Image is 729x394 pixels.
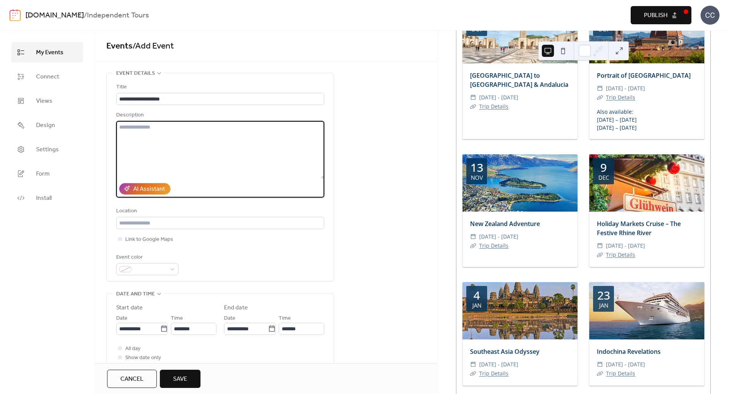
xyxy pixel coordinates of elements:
[470,162,483,173] div: 13
[116,314,128,323] span: Date
[125,353,161,363] span: Show date only
[599,303,608,308] div: Jan
[479,232,518,241] span: [DATE] - [DATE]
[472,303,481,308] div: Jan
[11,91,83,111] a: Views
[11,163,83,184] a: Form
[606,241,645,250] span: [DATE] - [DATE]
[597,93,603,102] div: ​
[11,188,83,208] a: Install
[597,220,681,237] a: Holiday Markets Cruise – The Festive Rhine River
[36,72,59,82] span: Connect
[606,84,645,93] span: [DATE] - [DATE]
[470,220,540,228] a: New Zealand Adventure
[597,290,610,301] div: 23
[479,103,508,110] a: Trip Details
[606,251,635,258] a: Trip Details
[116,290,155,299] span: Date and time
[120,375,144,384] span: Cancel
[224,314,235,323] span: Date
[116,303,143,312] div: Start date
[25,8,84,23] a: [DOMAIN_NAME]
[125,344,140,353] span: All day
[470,93,476,102] div: ​
[107,370,157,388] button: Cancel
[473,290,480,301] div: 4
[701,6,720,25] div: CC
[171,314,183,323] span: Time
[479,370,508,377] a: Trip Details
[597,84,603,93] div: ​
[11,42,83,63] a: My Events
[133,38,174,55] span: / Add Event
[470,102,476,111] div: ​
[479,242,508,249] a: Trip Details
[36,97,52,106] span: Views
[116,69,155,78] span: Event details
[125,235,173,244] span: Link to Google Maps
[598,175,609,181] div: Dec
[279,314,291,323] span: Time
[631,6,691,24] button: Publish
[119,183,170,195] button: AI Assistant
[173,375,187,384] span: Save
[36,145,59,154] span: Settings
[597,360,603,369] div: ​
[116,111,323,120] div: Description
[87,8,149,23] b: Independent Tours
[479,360,518,369] span: [DATE] - [DATE]
[606,94,635,101] a: Trip Details
[597,241,603,250] div: ​
[36,194,52,203] span: Install
[644,11,667,20] span: Publish
[598,27,609,32] div: Oct
[470,369,476,378] div: ​
[133,185,165,194] div: AI Assistant
[116,83,323,92] div: Title
[479,93,518,102] span: [DATE] - [DATE]
[470,71,568,89] a: [GEOGRAPHIC_DATA] to [GEOGRAPHIC_DATA] & Andalucia
[600,162,607,173] div: 9
[597,71,691,80] a: Portrait of [GEOGRAPHIC_DATA]
[597,369,603,378] div: ​
[116,253,177,262] div: Event color
[470,241,476,250] div: ​
[11,115,83,135] a: Design
[470,347,540,356] a: Southeast Asia Odyssey
[36,170,50,179] span: Form
[606,360,645,369] span: [DATE] - [DATE]
[125,363,158,372] span: Hide end time
[597,250,603,259] div: ​
[597,347,661,356] a: Indochina Revelations
[471,175,483,181] div: Nov
[589,108,704,132] div: Also available: [DATE] – [DATE] [DATE] – [DATE]
[160,370,200,388] button: Save
[470,360,476,369] div: ​
[471,27,482,32] div: Oct
[9,9,21,21] img: logo
[224,303,248,312] div: End date
[470,232,476,241] div: ​
[36,121,55,130] span: Design
[36,48,63,57] span: My Events
[106,38,133,55] a: Events
[84,8,87,23] b: /
[606,370,635,377] a: Trip Details
[116,207,323,216] div: Location
[11,66,83,87] a: Connect
[11,139,83,160] a: Settings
